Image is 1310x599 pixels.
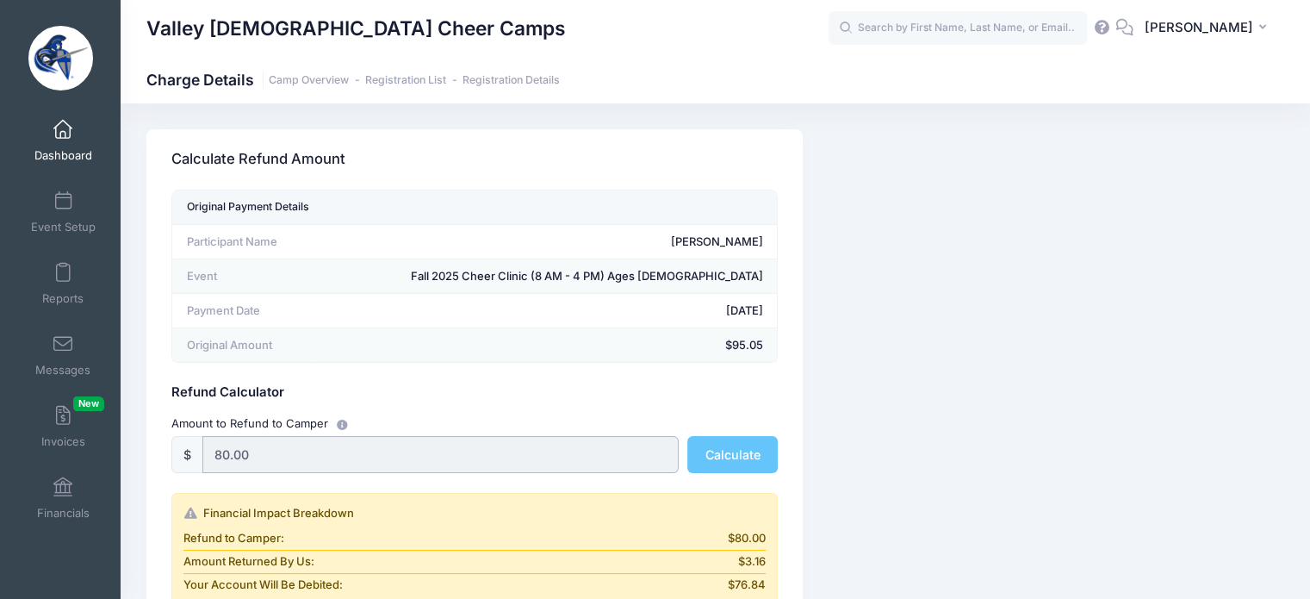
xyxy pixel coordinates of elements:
[728,530,766,547] span: $80.00
[463,74,560,87] a: Registration Details
[172,294,316,328] td: Payment Date
[187,197,309,219] div: Original Payment Details
[316,328,777,363] td: $95.05
[365,74,446,87] a: Registration List
[269,74,349,87] a: Camp Overview
[316,294,777,328] td: [DATE]
[171,385,778,401] h5: Refund Calculator
[202,436,679,473] input: 0.00
[34,148,92,163] span: Dashboard
[31,220,96,234] span: Event Setup
[172,225,316,259] td: Participant Name
[171,135,345,184] h3: Calculate Refund Amount
[22,468,104,528] a: Financials
[22,253,104,314] a: Reports
[316,225,777,259] td: [PERSON_NAME]
[146,9,566,48] h1: Valley [DEMOGRAPHIC_DATA] Cheer Camps
[183,553,314,571] span: Amount Returned By Us:
[37,506,90,521] span: Financials
[22,325,104,385] a: Messages
[146,71,560,89] h1: Charge Details
[183,577,343,594] span: Your Account Will Be Debited:
[41,434,85,449] span: Invoices
[164,415,786,433] div: Amount to Refund to Camper
[172,259,316,294] td: Event
[22,110,104,171] a: Dashboard
[42,291,84,306] span: Reports
[316,259,777,294] td: Fall 2025 Cheer Clinic (8 AM - 4 PM) Ages [DEMOGRAPHIC_DATA]
[35,363,90,377] span: Messages
[183,505,766,522] div: Financial Impact Breakdown
[829,11,1087,46] input: Search by First Name, Last Name, or Email...
[1145,18,1253,37] span: [PERSON_NAME]
[28,26,93,90] img: Valley Christian Cheer Camps
[738,553,766,571] span: $3.16
[171,436,203,473] div: $
[183,530,284,547] span: Refund to Camper:
[22,182,104,242] a: Event Setup
[1133,9,1284,48] button: [PERSON_NAME]
[728,577,766,594] span: $76.84
[73,396,104,411] span: New
[22,396,104,457] a: InvoicesNew
[172,328,316,363] td: Original Amount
